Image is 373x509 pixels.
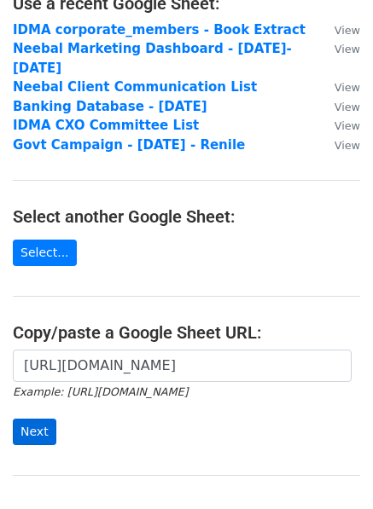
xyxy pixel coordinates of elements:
iframe: Chat Widget [288,427,373,509]
a: Select... [13,240,77,266]
small: View [335,101,360,113]
h4: Copy/paste a Google Sheet URL: [13,322,360,343]
a: Banking Database - [DATE] [13,99,207,114]
input: Next [13,419,56,445]
input: Paste your Google Sheet URL here [13,350,352,382]
a: Neebal Client Communication List [13,79,257,95]
small: View [335,24,360,37]
a: IDMA CXO Committee List [13,118,199,133]
a: View [318,41,360,56]
a: View [318,99,360,114]
a: View [318,22,360,38]
a: IDMA corporate_members - Book Extract [13,22,306,38]
small: View [335,43,360,55]
small: Example: [URL][DOMAIN_NAME] [13,385,188,398]
small: View [335,119,360,132]
a: View [318,79,360,95]
a: View [318,137,360,153]
small: View [335,139,360,152]
small: View [335,81,360,94]
a: Govt Campaign - [DATE] - Renile [13,137,245,153]
a: View [318,118,360,133]
h4: Select another Google Sheet: [13,206,360,227]
a: Neebal Marketing Dashboard - [DATE]-[DATE] [13,41,292,76]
